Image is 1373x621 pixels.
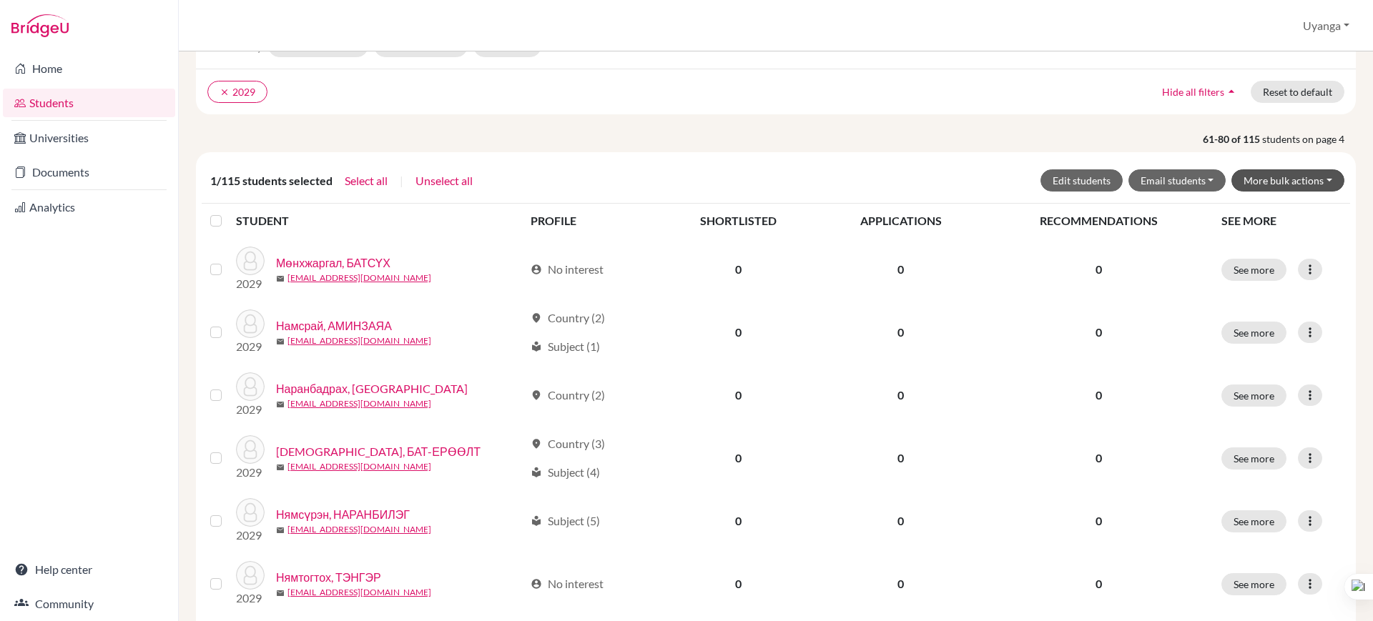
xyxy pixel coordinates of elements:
a: Нямсүрэн, НАРАНБИЛЭГ [276,506,410,523]
a: Мөнхжаргал, БАТСҮХ [276,254,390,272]
td: 0 [659,238,817,301]
button: Email students [1128,169,1226,192]
p: 2029 [236,590,265,607]
button: More bulk actions [1231,169,1344,192]
p: 2029 [236,401,265,418]
td: 0 [659,427,817,490]
img: Наранбадрах, АНИР [236,372,265,401]
span: location_on [531,389,542,401]
a: Analytics [3,193,175,222]
span: mail [276,274,285,283]
button: Hide all filtersarrow_drop_up [1150,81,1251,103]
td: 0 [659,552,817,615]
div: Subject (5) [531,512,600,530]
td: 0 [659,364,817,427]
button: Reset to default [1251,81,1344,103]
img: Нямсүрэн, НАРАНБИЛЭГ [236,498,265,527]
th: RECOMMENDATIONS [985,204,1213,238]
div: No interest [531,575,604,592]
a: Documents [3,158,175,187]
div: Country (2) [531,387,605,404]
a: Universities [3,124,175,152]
p: 0 [993,261,1204,278]
td: 0 [817,427,984,490]
img: Bridge-U [11,14,69,37]
button: See more [1221,447,1286,470]
span: | [400,172,403,189]
span: local_library [531,467,542,478]
a: [EMAIL_ADDRESS][DOMAIN_NAME] [287,460,431,473]
span: 1/115 students selected [210,172,333,189]
a: [EMAIL_ADDRESS][DOMAIN_NAME] [287,586,431,599]
p: 0 [993,324,1204,341]
td: 0 [817,364,984,427]
td: 0 [817,238,984,301]
span: mail [276,589,285,597]
i: clear [220,87,230,97]
span: mail [276,337,285,346]
span: account_circle [531,264,542,275]
td: 0 [817,552,984,615]
a: [EMAIL_ADDRESS][DOMAIN_NAME] [287,272,431,284]
span: location_on [531,312,542,324]
div: Subject (4) [531,464,600,481]
span: account_circle [531,578,542,590]
img: Нямсүрэн, БАТ-ЕРӨӨЛТ [236,435,265,464]
a: Home [3,54,175,83]
a: [DEMOGRAPHIC_DATA], БАТ-ЕРӨӨЛТ [276,443,481,460]
p: 2029 [236,338,265,355]
button: Uyanga [1296,12,1356,39]
td: 0 [659,301,817,364]
a: Community [3,590,175,618]
p: 2029 [236,527,265,544]
span: location_on [531,438,542,449]
a: Наранбадрах, [GEOGRAPHIC_DATA] [276,380,468,397]
a: Help center [3,555,175,584]
p: 0 [993,575,1204,592]
th: STUDENT [236,204,522,238]
img: Намсрай, АМИНЗАЯА [236,309,265,338]
img: Нямтогтох, ТЭНГЭР [236,561,265,590]
th: APPLICATIONS [817,204,984,238]
th: PROFILE [522,204,659,238]
img: Мөнхжаргал, БАТСҮХ [236,247,265,275]
a: Нямтогтох, ТЭНГЭР [276,569,381,586]
a: Students [3,89,175,117]
div: Country (2) [531,309,605,327]
div: Country (3) [531,435,605,452]
button: See more [1221,322,1286,344]
p: 2029 [236,464,265,481]
a: Намсрай, АМИНЗАЯА [276,317,392,334]
a: [EMAIL_ADDRESS][DOMAIN_NAME] [287,334,431,347]
th: SEE MORE [1213,204,1350,238]
p: 2029 [236,275,265,292]
button: See more [1221,384,1286,407]
p: 0 [993,449,1204,467]
button: clear2029 [207,81,267,103]
td: 0 [817,301,984,364]
button: Edit students [1040,169,1123,192]
button: See more [1221,259,1286,281]
span: mail [276,526,285,535]
p: 0 [993,512,1204,530]
span: local_library [531,515,542,527]
button: See more [1221,510,1286,532]
i: arrow_drop_up [1224,84,1239,99]
th: SHORTLISTED [659,204,817,238]
div: Subject (1) [531,338,600,355]
span: mail [276,463,285,472]
strong: 61-80 of 115 [1203,131,1262,146]
a: [EMAIL_ADDRESS][DOMAIN_NAME] [287,523,431,536]
button: See more [1221,573,1286,595]
td: 0 [817,490,984,552]
span: Hide all filters [1162,86,1224,98]
p: 0 [993,387,1204,404]
span: Filter by [222,39,262,53]
span: students on page 4 [1262,131,1356,146]
button: Select all [344,172,388,190]
span: mail [276,400,285,409]
td: 0 [659,490,817,552]
button: Unselect all [415,172,473,190]
div: No interest [531,261,604,278]
a: [EMAIL_ADDRESS][DOMAIN_NAME] [287,397,431,410]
